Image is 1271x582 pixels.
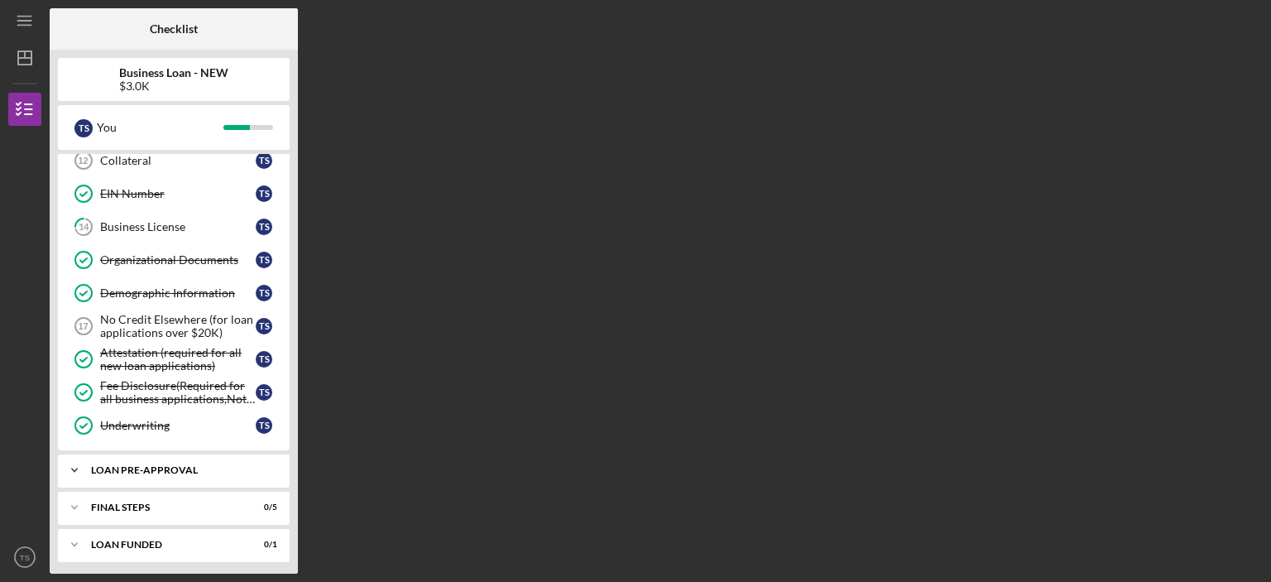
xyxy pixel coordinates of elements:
[66,343,281,376] a: Attestation (required for all new loan applications)TS
[256,219,272,235] div: T S
[66,277,281,310] a: Demographic InformationTS
[100,286,256,300] div: Demographic Information
[100,419,256,432] div: Underwriting
[247,540,277,550] div: 0 / 1
[256,252,272,268] div: T S
[247,503,277,512] div: 0 / 5
[91,540,236,550] div: LOAN FUNDED
[256,384,272,401] div: T S
[100,346,256,373] div: Attestation (required for all new loan applications)
[256,185,272,202] div: T S
[20,553,30,562] text: TS
[100,253,256,267] div: Organizational Documents
[78,156,88,166] tspan: 12
[79,222,89,233] tspan: 14
[150,22,198,36] b: Checklist
[74,119,93,137] div: T S
[66,376,281,409] a: Fee Disclosure(Required for all business applications,Not needed for Contractor loans)TS
[119,66,228,79] b: Business Loan - NEW
[66,243,281,277] a: Organizational DocumentsTS
[91,503,236,512] div: FINAL STEPS
[256,351,272,368] div: T S
[8,541,41,574] button: TS
[66,409,281,442] a: UnderwritingTS
[256,285,272,301] div: T S
[66,210,281,243] a: 14Business LicenseTS
[66,177,281,210] a: EIN NumberTS
[256,152,272,169] div: T S
[256,417,272,434] div: T S
[119,79,228,93] div: $3.0K
[66,144,281,177] a: 12CollateralTS
[100,313,256,339] div: No Credit Elsewhere (for loan applications over $20K)
[100,379,256,406] div: Fee Disclosure(Required for all business applications,Not needed for Contractor loans)
[100,154,256,167] div: Collateral
[100,220,256,233] div: Business License
[66,310,281,343] a: 17No Credit Elsewhere (for loan applications over $20K)TS
[78,321,88,331] tspan: 17
[91,465,269,475] div: LOAN PRE-APPROVAL
[256,318,272,334] div: T S
[100,187,256,200] div: EIN Number
[97,113,223,142] div: You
